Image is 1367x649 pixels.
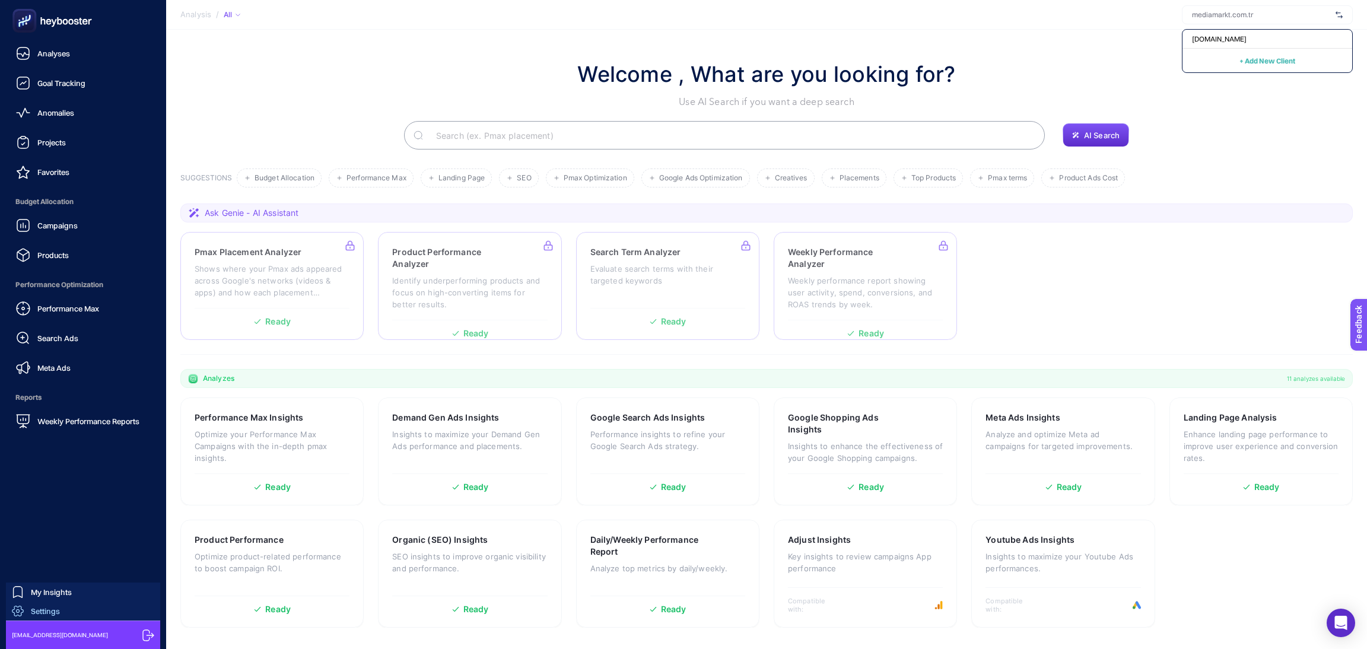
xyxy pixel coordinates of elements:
span: Meta Ads [37,363,71,373]
a: Goal Tracking [9,71,157,95]
a: Performance Max InsightsOptimize your Performance Max Campaigns with the in-depth pmax insights.R... [180,397,364,505]
span: Ready [463,605,489,613]
span: Analyzes [203,374,234,383]
a: Product PerformanceOptimize product-related performance to boost campaign ROI.Ready [180,520,364,628]
a: Performance Max [9,297,157,320]
span: Reports [9,386,157,409]
span: Search Ads [37,333,78,343]
h3: Youtube Ads Insights [985,534,1074,546]
span: Landing Page [438,174,485,183]
a: Analyses [9,42,157,65]
span: Ready [265,483,291,491]
h3: Landing Page Analysis [1184,412,1277,424]
div: Open Intercom Messenger [1327,609,1355,637]
span: Performance Optimization [9,273,157,297]
button: AI Search [1063,123,1129,147]
p: Use AI Search if you want a deep search [577,95,955,109]
a: Search Term AnalyzerEvaluate search terms with their targeted keywordsReady [576,232,759,340]
p: Insights to maximize your Demand Gen Ads performance and placements. [392,428,547,452]
span: Ready [265,605,291,613]
p: Enhance landing page performance to improve user experience and conversion rates. [1184,428,1339,464]
a: Favorites [9,160,157,184]
a: Projects [9,131,157,154]
p: Analyze top metrics by daily/weekly. [590,562,745,574]
span: Ask Genie - AI Assistant [205,207,298,219]
span: Products [37,250,69,260]
h3: Demand Gen Ads Insights [392,412,499,424]
span: Ready [1254,483,1280,491]
p: SEO insights to improve organic visibility and performance. [392,551,547,574]
span: Campaigns [37,221,78,230]
h3: Google Search Ads Insights [590,412,705,424]
a: Search Ads [9,326,157,350]
span: Placements [840,174,879,183]
a: Adjust InsightsKey insights to review campaigns App performanceCompatible with: [774,520,957,628]
a: Meta Ads InsightsAnalyze and optimize Meta ad campaigns for targeted improvements.Ready [971,397,1155,505]
span: Pmax Optimization [564,174,627,183]
span: Performance Max [346,174,406,183]
a: Anomalies [9,101,157,125]
span: + Add New Client [1239,56,1295,65]
a: Pmax Placement AnalyzerShows where your Pmax ads appeared across Google's networks (videos & apps... [180,232,364,340]
div: All [224,10,240,20]
h3: Meta Ads Insights [985,412,1060,424]
h1: Welcome , What are you looking for? [577,58,955,90]
p: Performance insights to refine your Google Search Ads strategy. [590,428,745,452]
span: Favorites [37,167,69,177]
span: Performance Max [37,304,99,313]
p: Insights to maximize your Youtube Ads performances. [985,551,1140,574]
a: Youtube Ads InsightsInsights to maximize your Youtube Ads performances.Compatible with: [971,520,1155,628]
span: [EMAIL_ADDRESS][DOMAIN_NAME] [12,631,108,640]
span: My Insights [31,587,72,597]
a: Demand Gen Ads InsightsInsights to maximize your Demand Gen Ads performance and placements.Ready [378,397,561,505]
p: Optimize your Performance Max Campaigns with the in-depth pmax insights. [195,428,349,464]
span: Product Ads Cost [1059,174,1118,183]
h3: Performance Max Insights [195,412,303,424]
p: Analyze and optimize Meta ad campaigns for targeted improvements. [985,428,1140,452]
a: Landing Page AnalysisEnhance landing page performance to improve user experience and conversion r... [1169,397,1353,505]
p: Insights to enhance the effectiveness of your Google Shopping campaigns. [788,440,943,464]
span: Ready [859,483,884,491]
span: Analyses [37,49,70,58]
span: Ready [661,483,686,491]
h3: Organic (SEO) Insights [392,534,488,546]
span: Goal Tracking [37,78,85,88]
span: Compatible with: [788,597,841,613]
a: Daily/Weekly Performance ReportAnalyze top metrics by daily/weekly.Ready [576,520,759,628]
img: svg%3e [1336,9,1343,21]
h3: SUGGESTIONS [180,173,232,187]
span: AI Search [1084,131,1120,140]
span: SEO [517,174,531,183]
h3: Adjust Insights [788,534,851,546]
span: Top Products [911,174,956,183]
span: / [216,9,219,19]
span: Compatible with: [985,597,1039,613]
input: mediamarkt.com.tr [1192,10,1331,20]
span: Settings [31,606,60,616]
a: Settings [6,602,160,621]
a: Product Performance AnalyzerIdentify underperforming products and focus on high-converting items ... [378,232,561,340]
span: Ready [1057,483,1082,491]
span: Anomalies [37,108,74,117]
a: Weekly Performance AnalyzerWeekly performance report showing user activity, spend, conversions, a... [774,232,957,340]
span: Feedback [7,4,45,13]
button: + Add New Client [1239,53,1295,68]
a: My Insights [6,583,160,602]
span: Projects [37,138,66,147]
span: Analysis [180,10,211,20]
h3: Product Performance [195,534,284,546]
a: Weekly Performance Reports [9,409,157,433]
a: Google Shopping Ads InsightsInsights to enhance the effectiveness of your Google Shopping campaig... [774,397,957,505]
input: Search [427,119,1035,152]
span: 11 analyzes available [1287,374,1345,383]
h3: Daily/Weekly Performance Report [590,534,709,558]
a: Meta Ads [9,356,157,380]
p: Optimize product-related performance to boost campaign ROI. [195,551,349,574]
span: Pmax terms [988,174,1027,183]
span: [DOMAIN_NAME] [1192,34,1247,44]
a: Google Search Ads InsightsPerformance insights to refine your Google Search Ads strategy.Ready [576,397,759,505]
h3: Google Shopping Ads Insights [788,412,905,435]
span: Ready [661,605,686,613]
a: Organic (SEO) InsightsSEO insights to improve organic visibility and performance.Ready [378,520,561,628]
p: Key insights to review campaigns App performance [788,551,943,574]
